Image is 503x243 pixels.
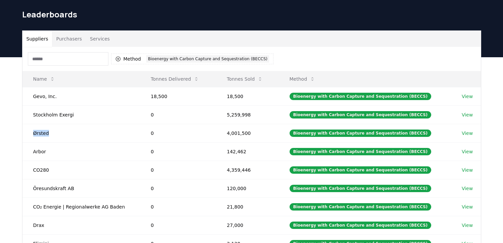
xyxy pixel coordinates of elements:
td: 0 [140,216,216,234]
td: 21,800 [216,197,279,216]
button: Name [28,72,60,86]
div: Bioenergy with Carbon Capture and Sequestration (BECCS) [290,185,432,192]
td: 27,000 [216,216,279,234]
a: View [462,204,473,210]
td: 4,001,500 [216,124,279,142]
td: 0 [140,197,216,216]
td: 0 [140,179,216,197]
a: View [462,222,473,229]
div: Bioenergy with Carbon Capture and Sequestration (BECCS) [290,148,432,155]
td: 0 [140,105,216,124]
td: 18,500 [140,87,216,105]
div: Bioenergy with Carbon Capture and Sequestration (BECCS) [146,55,269,63]
td: CO₂ Energie | Regionalwerke AG Baden [22,197,140,216]
a: View [462,111,473,118]
div: Bioenergy with Carbon Capture and Sequestration (BECCS) [290,203,432,211]
button: Purchasers [52,31,86,47]
td: Drax [22,216,140,234]
button: Tonnes Delivered [145,72,204,86]
button: MethodBioenergy with Carbon Capture and Sequestration (BECCS) [111,54,274,64]
td: 4,359,446 [216,161,279,179]
a: View [462,167,473,173]
td: 5,259,998 [216,105,279,124]
div: Bioenergy with Carbon Capture and Sequestration (BECCS) [290,130,432,137]
a: View [462,93,473,100]
a: View [462,148,473,155]
button: Method [284,72,321,86]
div: Bioenergy with Carbon Capture and Sequestration (BECCS) [290,111,432,118]
td: 0 [140,142,216,161]
a: View [462,130,473,137]
button: Suppliers [22,31,52,47]
td: Stockholm Exergi [22,105,140,124]
td: Arbor [22,142,140,161]
td: 0 [140,124,216,142]
td: 142,462 [216,142,279,161]
td: 0 [140,161,216,179]
td: 120,000 [216,179,279,197]
button: Tonnes Sold [221,72,268,86]
td: Gevo, Inc. [22,87,140,105]
td: 18,500 [216,87,279,105]
td: CO280 [22,161,140,179]
a: View [462,185,473,192]
div: Bioenergy with Carbon Capture and Sequestration (BECCS) [290,222,432,229]
td: Öresundskraft AB [22,179,140,197]
div: Bioenergy with Carbon Capture and Sequestration (BECCS) [290,166,432,174]
h1: Leaderboards [22,9,481,20]
div: Bioenergy with Carbon Capture and Sequestration (BECCS) [290,93,432,100]
td: Ørsted [22,124,140,142]
button: Services [86,31,114,47]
